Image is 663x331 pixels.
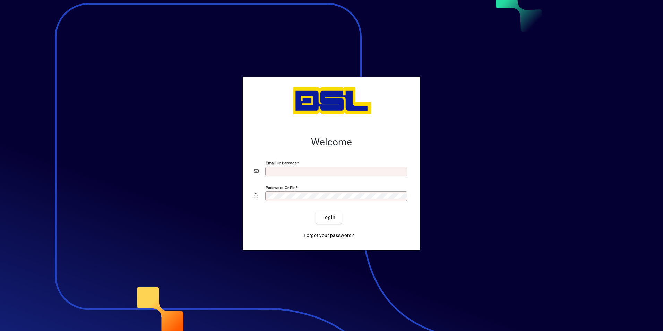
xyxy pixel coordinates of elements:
[316,211,341,224] button: Login
[254,136,409,148] h2: Welcome
[266,185,295,190] mat-label: Password or Pin
[301,229,357,242] a: Forgot your password?
[266,160,297,165] mat-label: Email or Barcode
[321,214,336,221] span: Login
[304,232,354,239] span: Forgot your password?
